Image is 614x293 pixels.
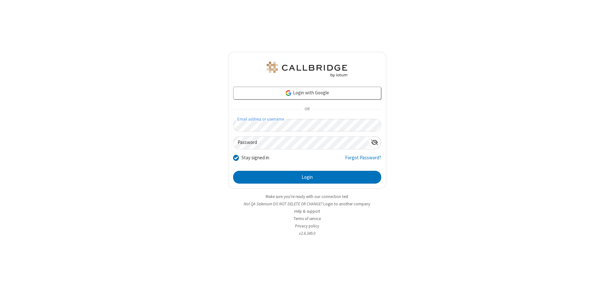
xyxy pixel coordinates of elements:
a: Forgot Password? [345,154,381,166]
a: Login with Google [233,87,381,99]
input: Password [233,137,368,149]
a: Privacy policy [295,223,319,229]
a: Help & support [294,209,320,214]
img: google-icon.png [285,90,292,97]
button: Login [233,171,381,184]
li: Not QA Selenium DO NOT DELETE OR CHANGE? [228,201,386,207]
img: QA Selenium DO NOT DELETE OR CHANGE [265,62,349,77]
button: Login to another company [323,201,370,207]
li: v2.6.349.0 [228,230,386,236]
span: OR [302,105,312,114]
a: Terms of service [294,216,321,221]
input: Email address or username [233,119,381,131]
a: Make sure you're ready with our connection test [266,194,348,199]
label: Stay signed in [241,154,269,162]
div: Show password [368,137,381,148]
